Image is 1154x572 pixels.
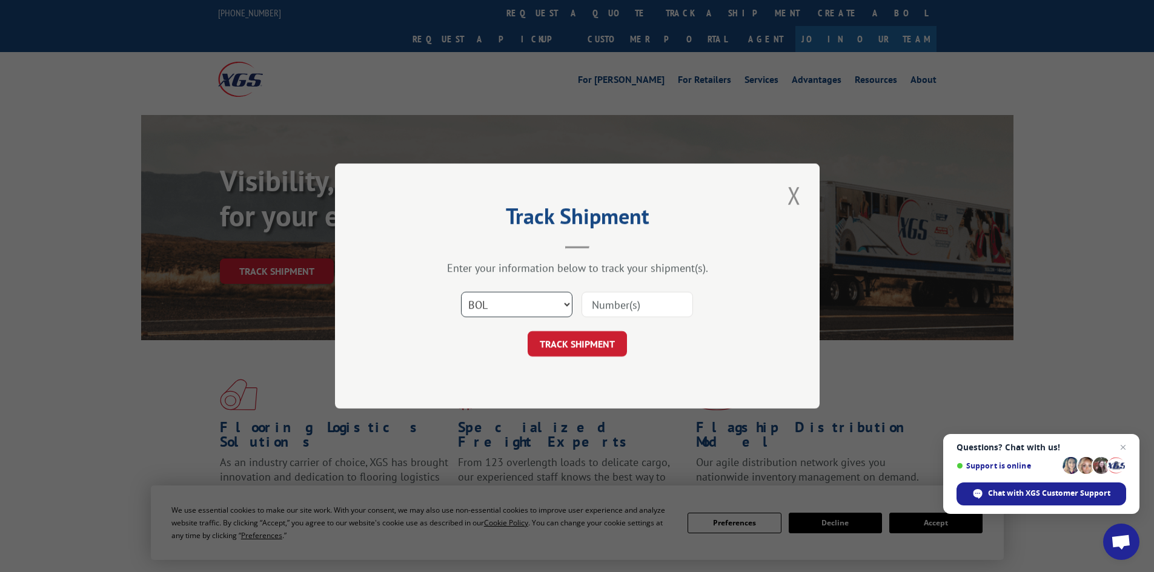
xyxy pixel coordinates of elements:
[528,331,627,357] button: TRACK SHIPMENT
[396,208,759,231] h2: Track Shipment
[988,488,1110,499] span: Chat with XGS Customer Support
[784,179,804,212] button: Close modal
[957,482,1126,505] span: Chat with XGS Customer Support
[396,261,759,275] div: Enter your information below to track your shipment(s).
[582,292,693,317] input: Number(s)
[1103,524,1139,560] a: Open chat
[957,442,1126,452] span: Questions? Chat with us!
[957,461,1058,470] span: Support is online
